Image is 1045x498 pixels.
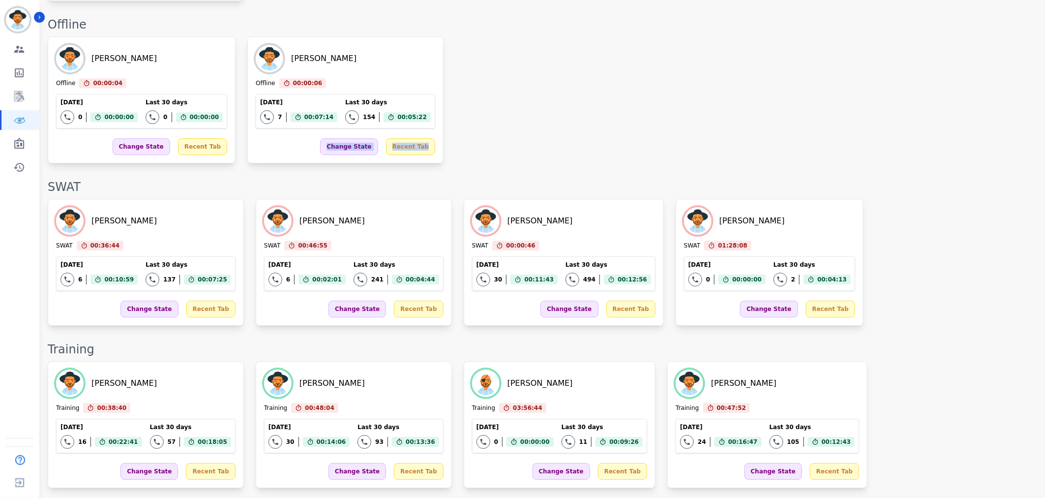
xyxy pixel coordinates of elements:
div: 494 [583,276,596,283]
div: 6 [286,276,290,283]
div: [PERSON_NAME] [291,53,357,64]
div: SWAT [684,242,700,250]
span: 03:56:44 [513,403,542,413]
div: Change State [533,463,590,480]
span: 00:02:01 [312,275,342,284]
div: Change State [120,301,178,317]
div: SWAT [56,242,72,250]
div: 0 [494,438,498,446]
div: Change State [745,463,802,480]
span: 00:12:43 [822,437,851,447]
img: Avatar [56,207,84,235]
span: 00:00:00 [104,112,134,122]
div: [PERSON_NAME] [508,377,573,389]
span: 00:36:44 [90,241,120,250]
span: 00:38:40 [97,403,126,413]
div: Last 30 days [358,423,439,431]
div: [DATE] [60,261,138,269]
span: 00:12:56 [618,275,647,284]
div: SWAT [264,242,280,250]
img: Avatar [676,370,703,397]
img: Avatar [256,45,283,72]
div: [DATE] [477,261,558,269]
div: Recent Tab [598,463,647,480]
div: 6 [78,276,82,283]
div: Last 30 days [150,423,231,431]
span: 00:18:05 [198,437,227,447]
img: Bordered avatar [6,8,30,31]
span: 00:16:47 [728,437,758,447]
span: 00:05:22 [397,112,427,122]
div: [DATE] [60,98,138,106]
div: Recent Tab [186,301,236,317]
div: Recent Tab [810,463,859,480]
div: [PERSON_NAME] [91,377,157,389]
span: 00:09:26 [609,437,639,447]
div: 241 [371,276,384,283]
span: 00:04:13 [817,275,847,284]
div: [DATE] [477,423,554,431]
div: [PERSON_NAME] [711,377,776,389]
span: 00:00:06 [293,78,323,88]
div: Change State [540,301,598,317]
span: 00:46:55 [298,241,328,250]
div: [PERSON_NAME] [91,53,157,64]
div: Last 30 days [354,261,439,269]
span: 00:00:46 [506,241,536,250]
div: [DATE] [60,423,142,431]
span: 00:04:44 [406,275,435,284]
div: Recent Tab [186,463,235,480]
div: 2 [791,276,795,283]
div: Recent Tab [394,463,443,480]
div: Last 30 days [345,98,431,106]
span: 00:13:36 [406,437,435,447]
div: [DATE] [680,423,761,431]
div: 11 [579,438,588,446]
div: 0 [163,113,167,121]
div: Recent Tab [394,301,443,317]
div: Change State [740,301,798,317]
div: Training [56,404,79,413]
div: Recent Tab [386,138,435,155]
div: Offline [256,79,275,88]
span: 00:47:52 [717,403,746,413]
div: 30 [286,438,295,446]
div: [DATE] [260,98,337,106]
span: 00:11:43 [524,275,554,284]
span: 00:07:25 [198,275,227,284]
div: Last 30 days [770,423,855,431]
span: 01:28:08 [718,241,747,250]
img: Avatar [472,370,500,397]
div: Last 30 days [562,423,643,431]
img: Avatar [56,370,84,397]
div: Recent Tab [606,301,656,317]
div: 16 [78,438,87,446]
div: Change State [328,301,386,317]
div: [PERSON_NAME] [719,215,785,227]
div: [PERSON_NAME] [299,377,365,389]
div: Training [676,404,699,413]
span: 00:10:59 [104,275,134,284]
div: Offline [48,17,1035,32]
img: Avatar [472,207,500,235]
div: [PERSON_NAME] [508,215,573,227]
div: Change State [120,463,178,480]
div: 137 [163,276,176,283]
div: Last 30 days [774,261,851,269]
div: SWAT [472,242,488,250]
div: Recent Tab [806,301,855,317]
div: 57 [168,438,176,446]
div: 7 [278,113,282,121]
div: 154 [363,113,375,121]
img: Avatar [264,207,292,235]
div: Offline [56,79,75,88]
div: SWAT [48,179,1035,195]
div: [PERSON_NAME] [91,215,157,227]
div: Training [48,342,1035,357]
span: 00:14:06 [317,437,346,447]
span: 00:07:14 [304,112,334,122]
img: Avatar [684,207,712,235]
span: 00:22:41 [109,437,138,447]
div: 24 [698,438,706,446]
div: 30 [494,276,503,283]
